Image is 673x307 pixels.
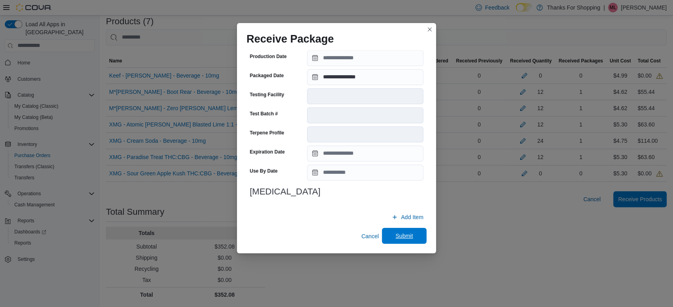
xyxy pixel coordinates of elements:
[250,187,423,196] h3: [MEDICAL_DATA]
[395,232,413,240] span: Submit
[388,209,426,225] button: Add Item
[247,33,334,45] h1: Receive Package
[307,146,423,161] input: Press the down key to open a popover containing a calendar.
[250,72,284,79] label: Packaged Date
[250,91,284,98] label: Testing Facility
[250,168,278,174] label: Use By Date
[250,130,284,136] label: Terpene Profile
[307,50,423,66] input: Press the down key to open a popover containing a calendar.
[382,228,426,244] button: Submit
[425,25,434,34] button: Closes this modal window
[250,53,287,60] label: Production Date
[307,165,423,181] input: Press the down key to open a popover containing a calendar.
[361,232,379,240] span: Cancel
[307,69,423,85] input: Press the down key to open a popover containing a calendar.
[250,149,285,155] label: Expiration Date
[358,228,382,244] button: Cancel
[401,213,423,221] span: Add Item
[250,111,278,117] label: Test Batch #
